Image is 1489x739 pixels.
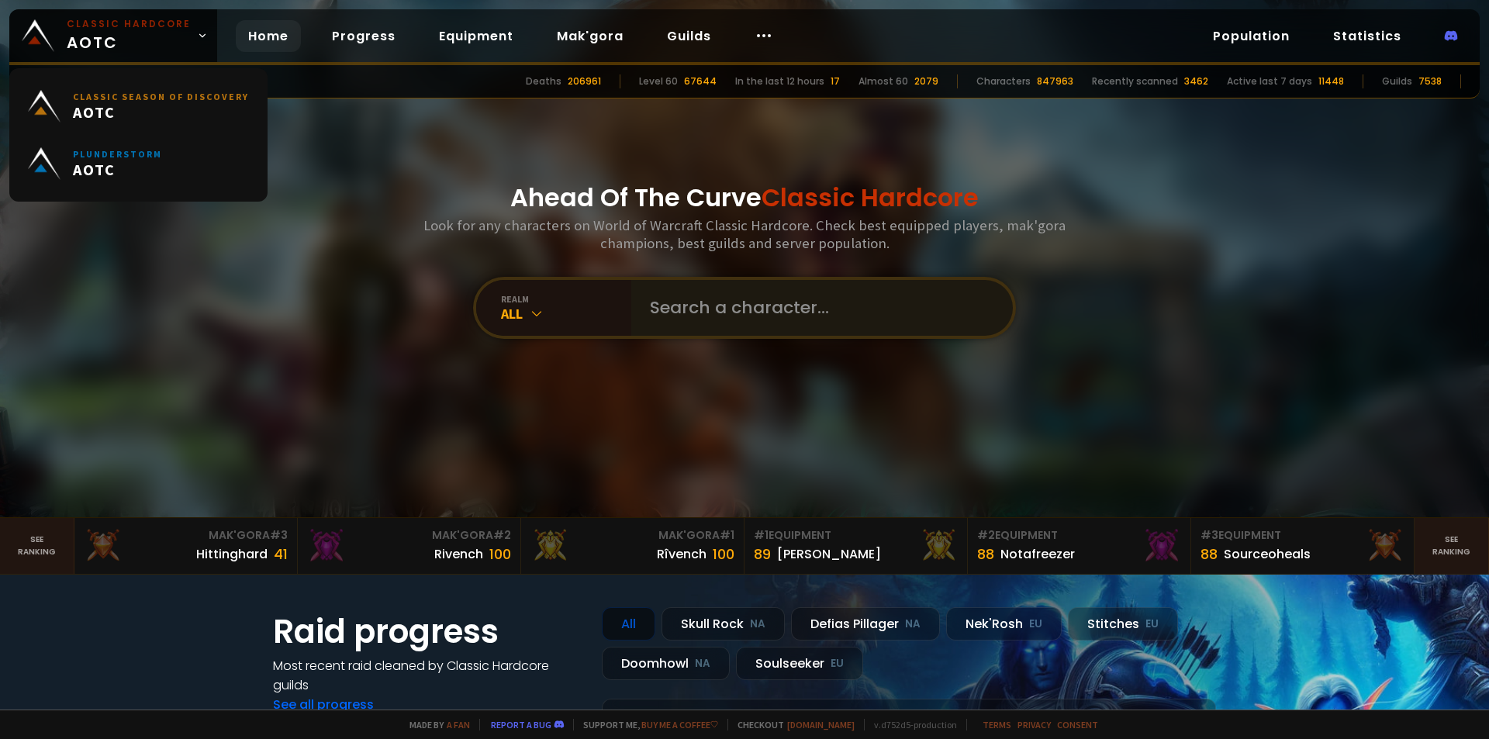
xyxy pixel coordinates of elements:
[73,148,162,160] small: Plunderstorm
[602,607,655,641] div: All
[641,280,994,336] input: Search a character...
[1057,719,1098,730] a: Consent
[1382,74,1412,88] div: Guilds
[526,74,561,88] div: Deaths
[641,719,718,730] a: Buy me a coffee
[762,180,979,215] span: Classic Hardcore
[544,20,636,52] a: Mak'gora
[1145,616,1159,632] small: EU
[744,518,968,574] a: #1Equipment89[PERSON_NAME]
[976,74,1031,88] div: Characters
[777,544,881,564] div: [PERSON_NAME]
[1224,544,1311,564] div: Sourceoheals
[568,74,601,88] div: 206961
[1318,74,1344,88] div: 11448
[573,719,718,730] span: Support me,
[787,719,855,730] a: [DOMAIN_NAME]
[657,544,706,564] div: Rîvench
[1068,607,1178,641] div: Stitches
[695,656,710,672] small: NA
[914,74,938,88] div: 2079
[74,518,298,574] a: Mak'Gora#3Hittinghard41
[1037,74,1073,88] div: 847963
[720,527,734,543] span: # 1
[417,216,1072,252] h3: Look for any characters on World of Warcraft Classic Hardcore. Check best equipped players, mak'g...
[602,647,730,680] div: Doomhowl
[977,527,995,543] span: # 2
[196,544,268,564] div: Hittinghard
[274,544,288,565] div: 41
[1000,544,1075,564] div: Notafreezer
[735,74,824,88] div: In the last 12 hours
[270,527,288,543] span: # 3
[977,544,994,565] div: 88
[501,305,631,323] div: All
[1017,719,1051,730] a: Privacy
[1029,616,1042,632] small: EU
[19,135,258,192] a: PlunderstormAOTC
[1201,20,1302,52] a: Population
[1321,20,1414,52] a: Statistics
[754,527,958,544] div: Equipment
[434,544,483,564] div: Rivench
[754,544,771,565] div: 89
[713,544,734,565] div: 100
[727,719,855,730] span: Checkout
[1418,74,1442,88] div: 7538
[491,719,551,730] a: Report a bug
[427,20,526,52] a: Equipment
[19,78,258,135] a: Classic Season of DiscoveryAOTC
[493,527,511,543] span: # 2
[1201,527,1218,543] span: # 3
[859,74,908,88] div: Almost 60
[864,719,957,730] span: v. d752d5 - production
[273,607,583,656] h1: Raid progress
[530,527,734,544] div: Mak'Gora
[1201,527,1404,544] div: Equipment
[1092,74,1178,88] div: Recently scanned
[73,160,162,179] span: AOTC
[320,20,408,52] a: Progress
[1191,518,1415,574] a: #3Equipment88Sourceoheals
[489,544,511,565] div: 100
[831,74,840,88] div: 17
[946,607,1062,641] div: Nek'Rosh
[84,527,288,544] div: Mak'Gora
[73,102,249,122] span: AOTC
[750,616,765,632] small: NA
[73,91,249,102] small: Classic Season of Discovery
[1415,518,1489,574] a: Seeranking
[298,518,521,574] a: Mak'Gora#2Rivench100
[1184,74,1208,88] div: 3462
[521,518,744,574] a: Mak'Gora#1Rîvench100
[400,719,470,730] span: Made by
[655,20,724,52] a: Guilds
[968,518,1191,574] a: #2Equipment88Notafreezer
[67,17,191,31] small: Classic Hardcore
[791,607,940,641] div: Defias Pillager
[736,647,863,680] div: Soulseeker
[977,527,1181,544] div: Equipment
[905,616,921,632] small: NA
[639,74,678,88] div: Level 60
[510,179,979,216] h1: Ahead Of The Curve
[447,719,470,730] a: a fan
[983,719,1011,730] a: Terms
[1201,544,1218,565] div: 88
[236,20,301,52] a: Home
[307,527,511,544] div: Mak'Gora
[67,17,191,54] span: AOTC
[9,9,217,62] a: Classic HardcoreAOTC
[501,293,631,305] div: realm
[273,656,583,695] h4: Most recent raid cleaned by Classic Hardcore guilds
[273,696,374,713] a: See all progress
[1227,74,1312,88] div: Active last 7 days
[754,527,769,543] span: # 1
[684,74,717,88] div: 67644
[831,656,844,672] small: EU
[662,607,785,641] div: Skull Rock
